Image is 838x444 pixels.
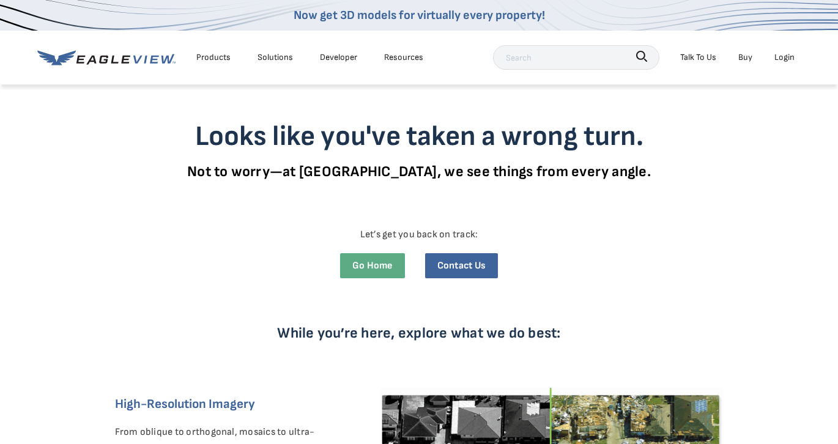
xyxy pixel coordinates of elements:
p: While you’re here, explore what we do best: [125,324,713,342]
p: Let’s get you back on track: [101,226,737,244]
a: Go Home [340,253,405,278]
p: Not to worry—at [GEOGRAPHIC_DATA], we see things from every angle. [92,163,746,180]
div: Talk To Us [680,50,716,65]
a: Buy [738,50,752,65]
div: Products [196,50,231,65]
div: Resources [384,50,423,65]
div: Solutions [258,50,293,65]
a: Now get 3D models for virtually every property! [294,8,545,23]
h3: Looks like you've taken a wrong turn. [92,120,746,154]
a: Contact Us [425,253,498,278]
h6: High-Resolution Imagery [115,394,352,415]
div: Login [774,50,795,65]
input: Search [493,45,659,70]
a: Developer [320,50,357,65]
